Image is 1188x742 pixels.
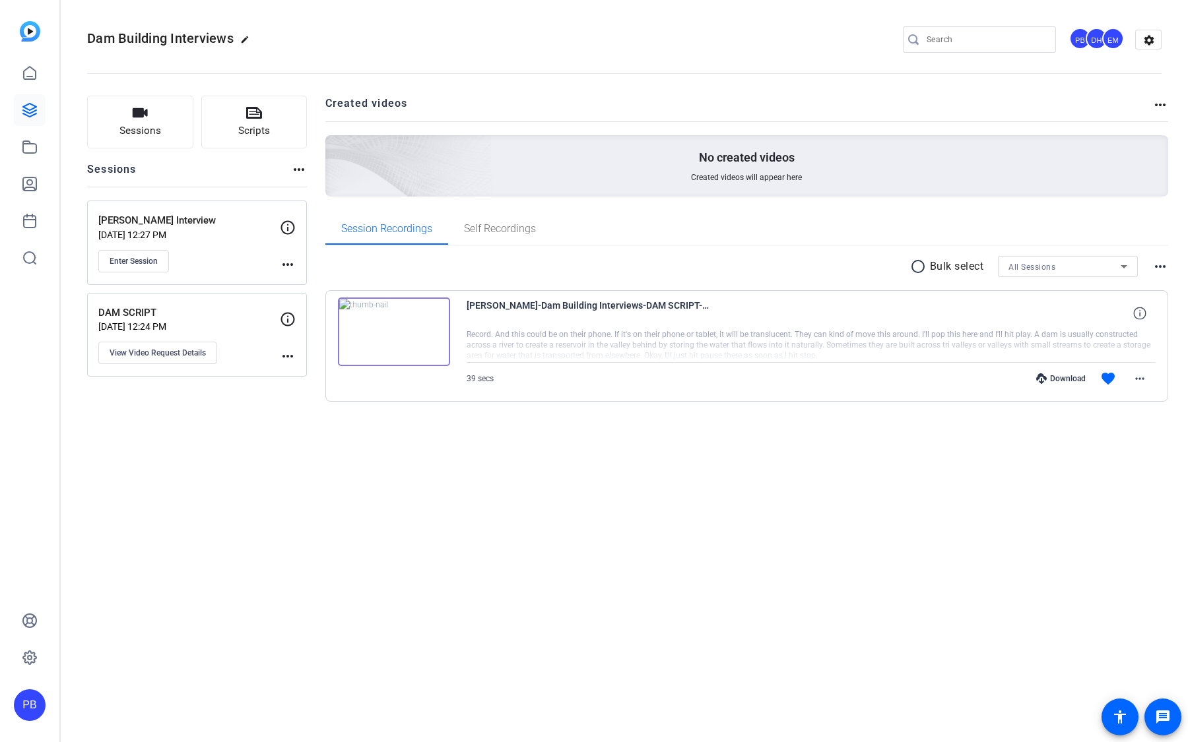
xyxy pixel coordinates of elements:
mat-icon: favorite [1100,371,1116,386]
span: [PERSON_NAME]-Dam Building Interviews-DAM SCRIPT-1755015915589-webcam [467,297,711,329]
mat-icon: radio_button_unchecked [910,259,930,274]
button: Sessions [87,96,193,148]
mat-icon: more_horiz [280,348,296,364]
ngx-avatar: Daniel Heiberger [1086,28,1109,51]
mat-icon: more_horiz [1152,259,1168,274]
input: Search [927,32,1045,47]
div: PB [14,689,46,721]
div: DH [1086,28,1107,49]
img: blue-gradient.svg [20,21,40,42]
span: Self Recordings [464,224,536,234]
button: View Video Request Details [98,342,217,364]
span: 39 secs [467,374,494,383]
span: Scripts [238,123,270,139]
span: Enter Session [110,256,158,266]
p: [PERSON_NAME] Interview [98,213,280,228]
span: All Sessions [1008,263,1055,272]
span: Dam Building Interviews [87,30,234,46]
div: Download [1030,373,1092,384]
div: EM [1102,28,1124,49]
span: Session Recordings [341,224,432,234]
mat-icon: more_horiz [1132,371,1148,386]
ngx-avatar: Erica Manganaro [1102,28,1125,51]
span: Created videos will appear here [691,172,802,183]
img: thumb-nail [338,297,450,366]
p: Bulk select [930,259,984,274]
div: PB [1069,28,1091,49]
mat-icon: edit [240,35,256,51]
mat-icon: more_horiz [1152,97,1168,113]
h2: Sessions [87,162,137,187]
h2: Created videos [325,96,1153,121]
p: DAM SCRIPT [98,305,280,321]
mat-icon: accessibility [1112,709,1128,725]
ngx-avatar: Peter Bradt [1069,28,1092,51]
span: View Video Request Details [110,348,206,358]
p: [DATE] 12:27 PM [98,230,280,240]
mat-icon: more_horiz [291,162,307,177]
mat-icon: message [1155,709,1171,725]
p: [DATE] 12:24 PM [98,321,280,332]
img: Creted videos background [178,5,492,291]
p: No created videos [699,150,795,166]
mat-icon: settings [1136,30,1162,50]
span: Sessions [119,123,161,139]
button: Enter Session [98,250,169,272]
mat-icon: more_horiz [280,257,296,272]
button: Scripts [201,96,308,148]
